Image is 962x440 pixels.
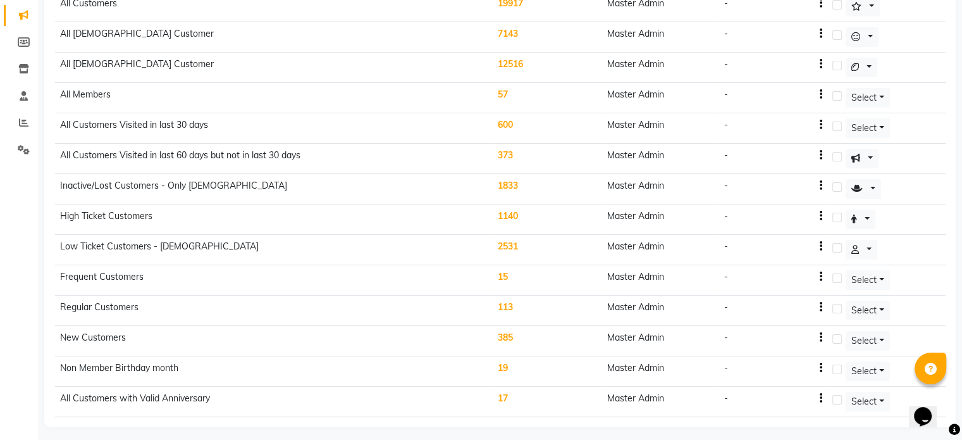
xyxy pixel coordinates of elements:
[493,83,602,113] td: 57
[846,118,890,138] button: Select
[493,235,602,265] td: 2531
[493,53,602,83] td: 12516
[724,270,728,284] div: -
[602,387,719,417] td: Master Admin
[846,392,890,412] button: Select
[55,235,493,265] td: Low Ticket Customers - [DEMOGRAPHIC_DATA]
[55,22,493,53] td: All [DEMOGRAPHIC_DATA] Customer
[493,265,602,296] td: 15
[493,174,602,204] td: 1833
[724,361,728,375] div: -
[602,113,719,144] td: Master Admin
[55,326,493,356] td: New Customers
[724,88,728,101] div: -
[602,265,719,296] td: Master Admin
[493,113,602,144] td: 600
[846,361,890,381] button: Select
[55,265,493,296] td: Frequent Customers
[724,179,728,192] div: -
[851,122,877,134] span: Select
[724,149,728,162] div: -
[724,210,728,223] div: -
[846,270,890,290] button: Select
[909,389,949,427] iframe: chat widget
[724,331,728,344] div: -
[493,22,602,53] td: 7143
[55,356,493,387] td: Non Member Birthday month
[724,240,728,253] div: -
[55,113,493,144] td: All Customers Visited in last 30 days
[851,274,877,286] span: Select
[55,174,493,204] td: Inactive/Lost Customers - Only [DEMOGRAPHIC_DATA]
[602,326,719,356] td: Master Admin
[851,92,877,103] span: Select
[724,392,728,405] div: -
[851,365,877,377] span: Select
[493,356,602,387] td: 19
[602,174,719,204] td: Master Admin
[851,335,877,346] span: Select
[493,387,602,417] td: 17
[851,305,877,316] span: Select
[55,83,493,113] td: All Members
[602,83,719,113] td: Master Admin
[724,27,728,41] div: -
[846,331,890,351] button: Select
[846,88,890,108] button: Select
[55,387,493,417] td: All Customers with Valid Anniversary
[602,235,719,265] td: Master Admin
[602,296,719,326] td: Master Admin
[493,144,602,174] td: 373
[493,204,602,235] td: 1140
[602,204,719,235] td: Master Admin
[724,58,728,71] div: -
[602,144,719,174] td: Master Admin
[55,296,493,326] td: Regular Customers
[55,144,493,174] td: All Customers Visited in last 60 days but not in last 30 days
[55,204,493,235] td: High Ticket Customers
[602,22,719,53] td: Master Admin
[602,356,719,387] td: Master Admin
[846,301,890,320] button: Select
[493,326,602,356] td: 385
[851,396,877,407] span: Select
[724,301,728,314] div: -
[602,53,719,83] td: Master Admin
[724,118,728,132] div: -
[55,53,493,83] td: All [DEMOGRAPHIC_DATA] Customer
[493,296,602,326] td: 113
